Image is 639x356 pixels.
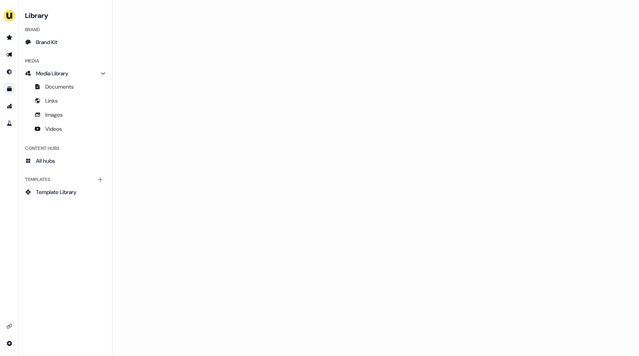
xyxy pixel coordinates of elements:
[3,31,16,44] a: Go to prospects
[3,337,16,350] a: Go to integrations
[22,155,109,167] a: All hubs
[3,48,16,61] a: Go to outbound experience
[3,83,16,95] a: Go to templates
[3,66,16,78] a: Go to Inbound
[36,188,77,196] span: Template Library
[22,94,109,107] a: Links
[36,69,68,77] span: Media Library
[22,80,109,93] a: Documents
[36,38,57,46] span: Brand Kit
[22,67,109,80] a: Media Library
[36,157,55,165] span: All hubs
[22,55,109,67] div: Media
[45,97,58,105] span: Links
[22,186,109,198] a: Template Library
[3,117,16,130] a: Go to experiments
[22,23,109,36] div: Brand
[3,100,16,112] a: Go to attribution
[45,125,62,133] span: Videos
[22,123,109,135] a: Videos
[22,109,109,121] a: Images
[22,36,109,48] a: Brand Kit
[22,173,109,186] div: Templates
[3,320,16,333] a: Go to integrations
[22,142,109,155] div: Content Hubs
[22,9,109,20] h3: Library
[45,83,74,91] span: Documents
[45,111,63,119] span: Images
